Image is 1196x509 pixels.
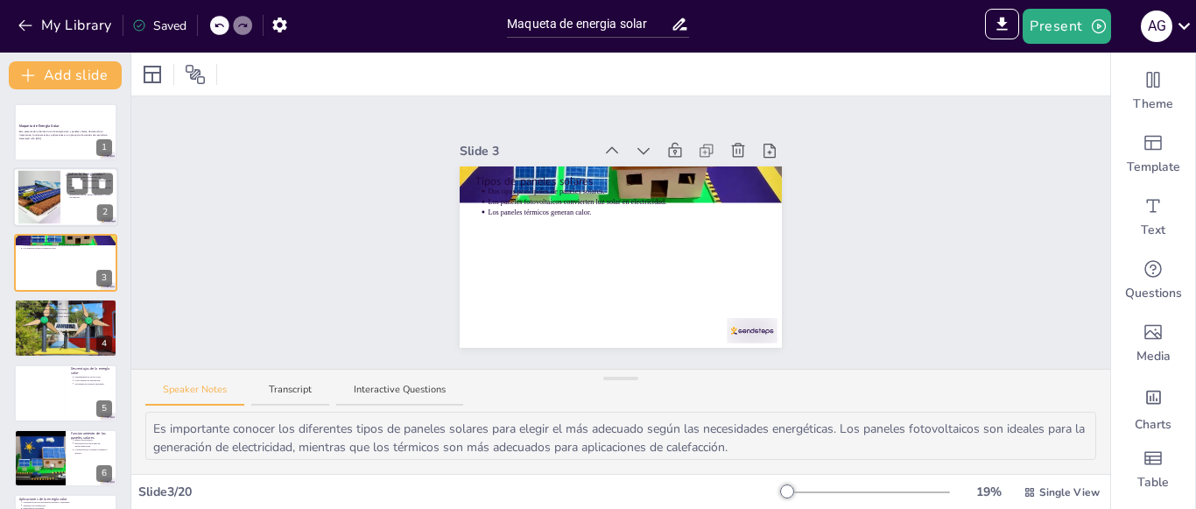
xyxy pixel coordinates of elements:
[66,173,113,178] p: ¿Qué es la energía solar?
[1111,438,1195,501] div: Add a table
[488,207,765,217] p: Los paneles térmicos generan calor.
[74,375,112,378] p: Dependencia de la luz solar.
[96,270,112,286] div: 3
[13,11,119,39] button: My Library
[23,305,112,308] p: Energía renovable e inagotable.
[92,173,113,194] button: Delete Slide
[138,60,166,88] div: Layout
[71,366,112,376] p: Desventajas de la energía solar
[1141,9,1172,44] button: A g
[460,142,593,160] div: Slide 3
[70,187,114,194] p: Los paneles solares aprovechan la radiación solar.
[14,364,117,422] div: 5
[67,173,88,194] button: Duplicate Slide
[1111,249,1195,312] div: Get real-time input from your audience
[1111,123,1195,186] div: Add ready made slides
[23,311,112,315] p: Disminuye las emisiones de gases de efecto invernadero.
[1137,474,1169,491] span: Table
[96,139,112,156] div: 1
[96,336,112,352] div: 4
[185,64,206,85] span: Position
[19,497,112,502] p: Aplicaciones de la energía solar
[1136,348,1171,365] span: Media
[507,11,671,37] input: Insert title
[74,449,112,455] p: Conversión de corriente continua a alterna.
[251,383,329,406] button: Transcript
[132,17,186,35] div: Saved
[1141,11,1172,42] div: A g
[1125,285,1182,302] span: Questions
[71,431,112,441] p: Funcionamiento de los paneles solares
[14,103,117,161] div: 1
[488,197,765,208] p: Los paneles fotovoltaicos convierten luz solar en electricidad.
[70,176,114,180] p: La energía solar proviene del sol.
[1023,9,1110,44] button: Present
[475,174,765,189] p: Tipos de paneles solares
[967,483,1010,501] div: 19 %
[336,383,463,406] button: Interactive Questions
[1039,484,1100,500] span: Single View
[19,124,59,129] strong: Maqueta de Energía Solar
[1141,222,1165,239] span: Text
[14,234,117,292] div: 3
[14,429,117,487] div: 6
[488,187,765,197] p: Dos tipos principales de paneles solares.
[1111,60,1195,123] div: Change the overall theme
[23,247,112,251] p: Los paneles térmicos generan calor.
[985,9,1019,44] span: Export to PowerPoint
[1111,186,1195,249] div: Add text boxes
[138,483,782,501] div: Slide 3 / 20
[23,504,112,507] p: Sistemas de calefacción.
[145,383,244,406] button: Speaker Notes
[1133,95,1173,113] span: Theme
[74,442,112,448] p: Excitación de electrones en semiconductores.
[23,501,112,505] p: Generación de electricidad en hogares y empresas.
[145,412,1096,460] textarea: Es importante conocer los diferentes tipos de paneles solares para elegir el más adecuado según l...
[23,308,112,312] p: Reduce la dependencia de combustibles fósiles.
[74,438,112,442] p: Efecto fotovoltaico.
[70,180,114,187] p: La energía puede convertirse en electricidad o calor.
[70,193,114,200] p: Beneficios para el medio ambiente y costos de energía.
[96,465,112,482] div: 6
[74,378,112,382] p: Costo inicial de instalación.
[9,61,122,89] button: Add slide
[74,382,112,385] p: Necesidad de espacio adecuado.
[97,205,113,222] div: 2
[23,240,112,244] p: Dos tipos principales de paneles solares.
[1111,375,1195,438] div: Add charts and graphs
[23,315,112,318] p: Reducción de costos de electricidad a largo plazo.
[1127,159,1180,176] span: Template
[14,299,117,357] div: 4
[96,400,112,417] div: 5
[19,137,112,140] p: Generated with [URL]
[19,237,112,242] p: Tipos de paneles solares
[1135,416,1171,434] span: Charts
[13,168,118,228] div: 2
[23,244,112,247] p: Los paneles fotovoltaicos convierten luz solar en electricidad.
[1111,312,1195,375] div: Add images, graphics, shapes or video
[19,131,112,137] p: Esta presentación aborda el uso de energía solar y paneles solares, destacando su importancia, fu...
[19,301,112,307] p: Ventajas de la energía solar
